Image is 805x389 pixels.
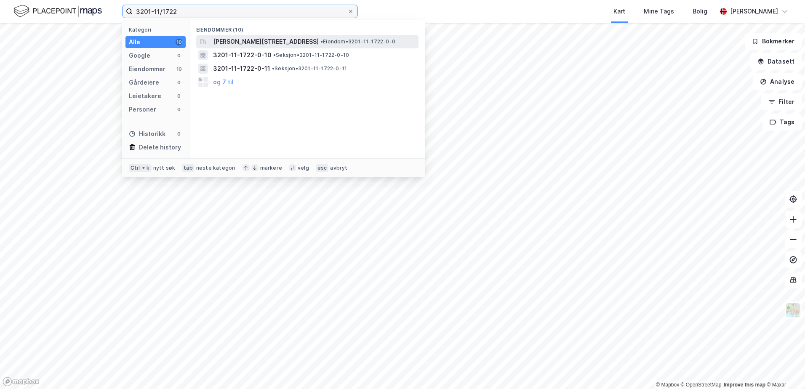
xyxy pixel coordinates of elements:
[785,302,801,318] img: Z
[644,6,674,16] div: Mine Tags
[176,93,182,99] div: 0
[213,77,234,87] button: og 7 til
[762,114,802,131] button: Tags
[129,91,161,101] div: Leietakere
[745,33,802,50] button: Bokmerker
[272,65,275,72] span: •
[13,4,102,19] img: logo.f888ab2527a4732fd821a326f86c7f29.svg
[260,165,282,171] div: markere
[298,165,309,171] div: velg
[129,37,140,47] div: Alle
[176,131,182,137] div: 0
[656,382,679,388] a: Mapbox
[176,66,182,72] div: 10
[129,64,165,74] div: Eiendommer
[129,104,156,115] div: Personer
[320,38,323,45] span: •
[176,106,182,113] div: 0
[129,77,159,88] div: Gårdeiere
[272,65,347,72] span: Seksjon • 3201-11-1722-0-11
[129,129,165,139] div: Historikk
[176,39,182,45] div: 10
[750,53,802,70] button: Datasett
[129,164,152,172] div: Ctrl + k
[724,382,765,388] a: Improve this map
[213,64,270,74] span: 3201-11-1722-0-11
[330,165,347,171] div: avbryt
[730,6,778,16] div: [PERSON_NAME]
[189,20,425,35] div: Eiendommer (10)
[763,349,805,389] div: Kontrollprogram for chat
[693,6,707,16] div: Bolig
[139,142,181,152] div: Delete history
[3,377,40,386] a: Mapbox homepage
[176,79,182,86] div: 0
[316,164,329,172] div: esc
[763,349,805,389] iframe: Chat Widget
[129,27,186,33] div: Kategori
[129,51,150,61] div: Google
[613,6,625,16] div: Kart
[761,93,802,110] button: Filter
[196,165,236,171] div: neste kategori
[213,50,272,60] span: 3201-11-1722-0-10
[176,52,182,59] div: 0
[182,164,195,172] div: tab
[320,38,395,45] span: Eiendom • 3201-11-1722-0-0
[133,5,347,18] input: Søk på adresse, matrikkel, gårdeiere, leietakere eller personer
[273,52,276,58] span: •
[273,52,349,59] span: Seksjon • 3201-11-1722-0-10
[153,165,176,171] div: nytt søk
[681,382,722,388] a: OpenStreetMap
[213,37,319,47] span: [PERSON_NAME][STREET_ADDRESS]
[753,73,802,90] button: Analyse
